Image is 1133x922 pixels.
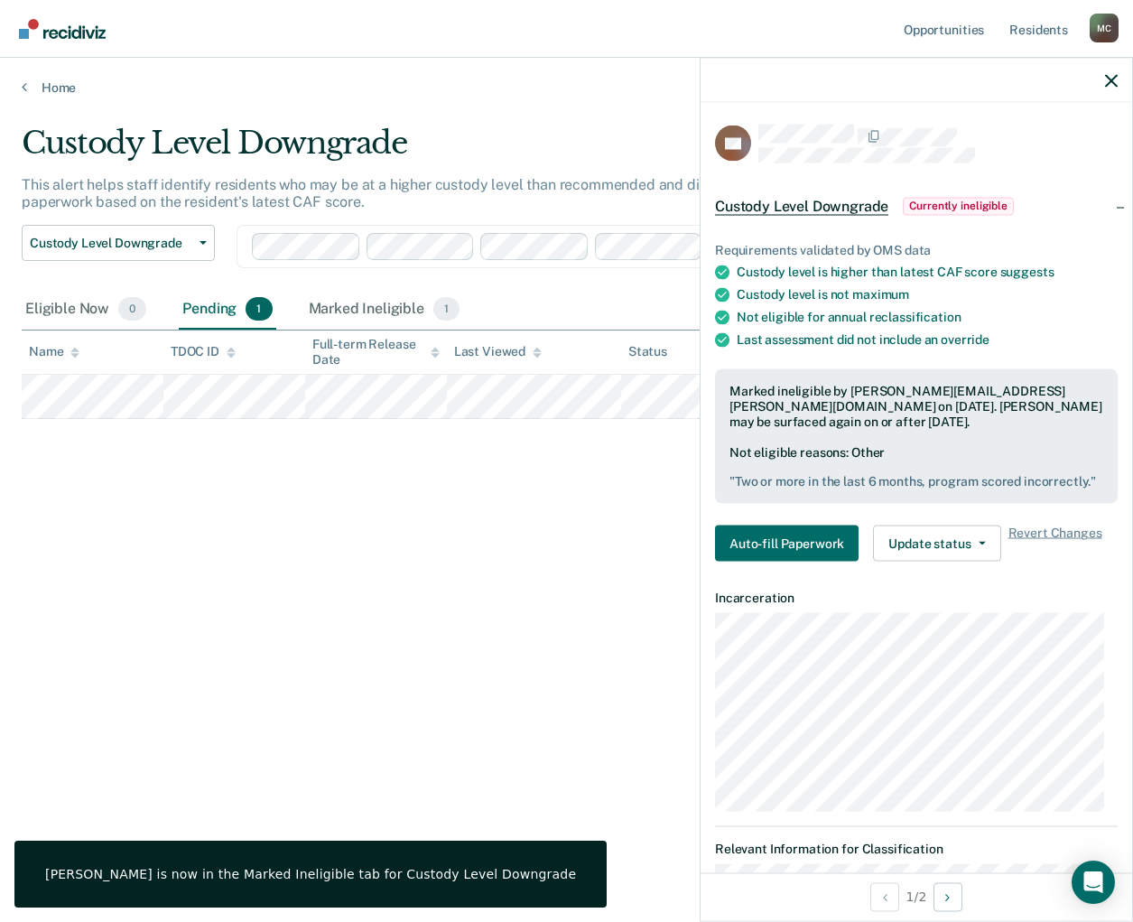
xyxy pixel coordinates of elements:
[933,882,962,911] button: Next Opportunity
[1090,14,1119,42] div: M C
[22,79,1111,96] a: Home
[246,297,272,321] span: 1
[701,177,1132,235] div: Custody Level DowngradeCurrently ineligible
[715,242,1118,257] div: Requirements validated by OMS data
[715,526,866,562] a: Navigate to form link
[729,474,1103,489] pre: " Two or more in the last 6 months, program scored incorrectly. "
[701,872,1132,920] div: 1 / 2
[1000,265,1054,279] span: suggests
[737,287,1118,303] div: Custody level is not
[737,265,1118,280] div: Custody level is higher than latest CAF score
[22,290,150,330] div: Eligible Now
[715,591,1118,606] dt: Incarceration
[30,236,192,251] span: Custody Level Downgrade
[852,287,909,302] span: maximum
[305,290,464,330] div: Marked Ineligible
[179,290,275,330] div: Pending
[869,310,961,324] span: reclassification
[45,866,576,882] div: [PERSON_NAME] is now in the Marked Ineligible tab for Custody Level Downgrade
[715,197,888,215] span: Custody Level Downgrade
[715,526,859,562] button: Auto-fill Paperwork
[715,841,1118,856] dt: Relevant Information for Classification
[118,297,146,321] span: 0
[737,310,1118,325] div: Not eligible for annual
[903,197,1014,215] span: Currently ineligible
[941,332,989,347] span: override
[1090,14,1119,42] button: Profile dropdown button
[454,344,542,359] div: Last Viewed
[729,384,1103,429] div: Marked ineligible by [PERSON_NAME][EMAIL_ADDRESS][PERSON_NAME][DOMAIN_NAME] on [DATE]. [PERSON_NA...
[171,344,236,359] div: TDOC ID
[22,176,1034,210] p: This alert helps staff identify residents who may be at a higher custody level than recommended a...
[1008,526,1102,562] span: Revert Changes
[628,344,667,359] div: Status
[870,882,899,911] button: Previous Opportunity
[312,337,440,368] div: Full-term Release Date
[29,344,79,359] div: Name
[22,125,1042,176] div: Custody Level Downgrade
[737,332,1118,348] div: Last assessment did not include an
[729,444,1103,489] div: Not eligible reasons: Other
[433,297,460,321] span: 1
[873,526,1000,562] button: Update status
[1072,861,1115,904] div: Open Intercom Messenger
[19,19,106,39] img: Recidiviz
